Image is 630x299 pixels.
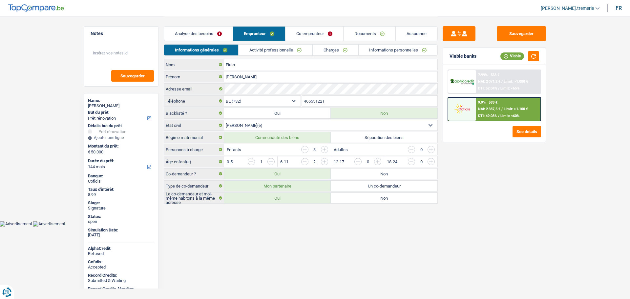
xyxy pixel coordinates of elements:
button: Sauvegarder [111,70,154,82]
label: Durée du prêt: [88,158,153,164]
div: Viable banks [450,53,476,59]
div: Détails but du prêt [88,123,155,129]
span: NAI: 2 387,5 € [478,107,500,111]
span: [PERSON_NAME].tremerie [541,6,594,11]
div: 1 [258,160,264,164]
div: [PERSON_NAME] [88,103,155,109]
label: Téléphone [164,96,224,106]
a: Informations personnelles [359,45,438,55]
label: Type de co-demandeur [164,181,224,191]
label: Régime matrimonial [164,132,224,143]
div: Submitted & Waiting [88,278,155,283]
div: open [88,219,155,224]
div: Status: [88,214,155,219]
div: Cofidis: [88,259,155,265]
span: € [88,149,90,155]
div: [DATE] [88,232,155,238]
label: Adresse email [164,84,224,94]
a: [PERSON_NAME].tremerie [535,3,599,14]
label: Personnes à charge [164,144,224,155]
span: DTI: 49.03% [478,114,497,118]
label: Montant du prêt: [88,144,153,149]
label: Communauté des biens [224,132,331,143]
img: Advertisement [33,221,65,227]
span: Sauvegarder [120,74,145,78]
div: Accepted [88,265,155,270]
label: But du prêt: [88,110,153,115]
span: Limit: >1.100 € [504,107,528,111]
label: Mon partenaire [224,181,331,191]
label: Oui [224,108,331,118]
img: AlphaCredit [450,78,474,86]
div: Taux d'intérêt: [88,187,155,192]
div: Refused [88,251,155,256]
img: TopCompare Logo [8,4,64,12]
label: Nom [164,59,224,70]
div: 8.99 [88,192,155,197]
label: Oui [224,193,331,203]
button: See details [513,126,541,137]
img: Cofidis [450,103,474,115]
a: Co-emprunteur [285,27,343,41]
div: Banque: [88,173,155,179]
div: Name: [88,98,155,103]
label: 0-5 [227,160,233,164]
span: Limit: >1.000 € [504,79,528,84]
a: Documents [344,27,395,41]
a: Charges [313,45,358,55]
label: Âge enfant(s) [164,156,224,167]
div: Record Credits Atradius: [88,286,155,291]
label: État civil [164,120,224,130]
span: DTI: 52.04% [478,86,497,90]
span: Limit: <65% [500,86,519,90]
span: / [501,107,503,111]
label: Adultes [334,148,348,152]
a: Analyse des besoins [164,27,233,41]
div: Stage: [88,200,155,206]
div: 0 [418,148,424,152]
span: / [498,114,499,118]
div: Simulation Date: [88,228,155,233]
span: / [498,86,499,90]
button: Sauvegarder [497,26,546,41]
div: 9.9% | 583 € [478,100,497,105]
label: Non [331,108,437,118]
div: 7.99% | 533 € [478,73,499,77]
label: Le co-demandeur et moi-même habitons à la même adresse [164,193,224,203]
div: Ajouter une ligne [88,135,155,140]
input: 401020304 [302,96,438,106]
div: Cofidis [88,179,155,184]
div: Record Credits: [88,273,155,278]
div: Signature [88,206,155,211]
label: Enfants [227,148,241,152]
label: Non [331,193,437,203]
a: Assurance [396,27,437,41]
h5: Notes [91,31,152,36]
label: Un co-demandeur [331,181,437,191]
span: / [501,79,503,84]
label: Non [331,169,437,179]
span: Limit: <60% [500,114,519,118]
a: Emprunteur [233,27,285,41]
div: 3 [312,148,318,152]
label: Blacklisté ? [164,108,224,118]
label: Prénom [164,71,224,82]
a: Informations générales [164,45,238,55]
div: AlphaCredit: [88,246,155,251]
a: Activité professionnelle [239,45,312,55]
label: Co-demandeur ? [164,169,224,179]
label: Séparation des biens [331,132,437,143]
label: Oui [224,169,331,179]
div: fr [616,5,622,11]
div: Viable [500,52,524,60]
span: NAI: 2 071,2 € [478,79,500,84]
